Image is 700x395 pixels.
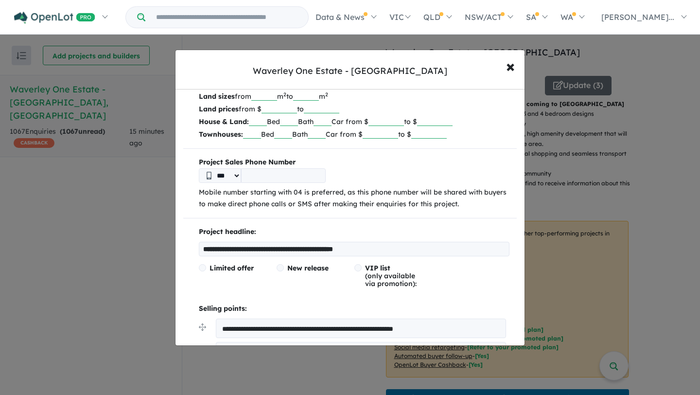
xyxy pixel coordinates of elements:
span: New release [287,264,329,272]
img: drag.svg [199,323,206,331]
p: Bed Bath Car from $ to $ [199,128,509,141]
b: Project Sales Phone Number [199,157,509,168]
p: from $ to [199,103,509,115]
img: Phone icon [207,172,211,180]
input: Try estate name, suburb, builder or developer [147,7,306,28]
sup: 2 [283,91,286,98]
img: Openlot PRO Logo White [14,12,95,24]
span: × [506,55,515,76]
p: Selling points: [199,303,509,315]
span: Limited offer [210,264,254,272]
span: [PERSON_NAME]... [601,12,674,22]
span: VIP list [365,264,390,272]
b: Townhouses: [199,130,243,139]
p: Bed Bath Car from $ to $ [199,115,509,128]
b: Land sizes [199,92,235,101]
span: (only available via promotion): [365,264,417,288]
b: Land prices [199,105,239,113]
p: Mobile number starting with 04 is preferred, as this phone number will be shared with buyers to m... [199,187,509,210]
sup: 2 [325,91,328,98]
p: from m to m [199,90,509,103]
div: Waverley One Estate - [GEOGRAPHIC_DATA] [253,65,447,77]
b: House & Land: [199,117,249,126]
p: Project headline: [199,226,509,238]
